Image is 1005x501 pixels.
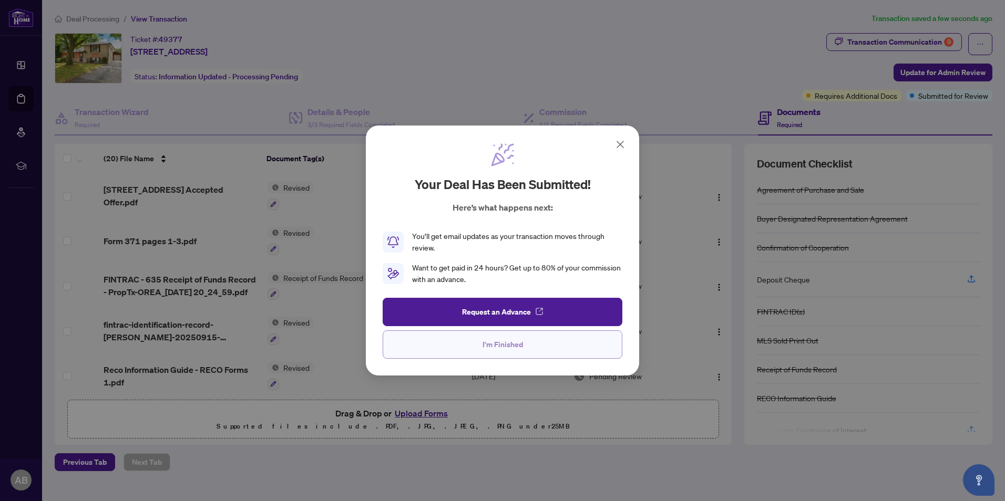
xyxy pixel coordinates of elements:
button: Request an Advance [383,298,622,326]
h2: Your deal has been submitted! [415,176,591,193]
span: Request an Advance [462,304,531,320]
button: I'm Finished [383,330,622,359]
div: Want to get paid in 24 hours? Get up to 80% of your commission with an advance. [412,262,622,285]
span: I'm Finished [483,336,523,353]
p: Here’s what happens next: [453,201,553,214]
button: Open asap [963,464,994,496]
div: You’ll get email updates as your transaction moves through review. [412,231,622,254]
